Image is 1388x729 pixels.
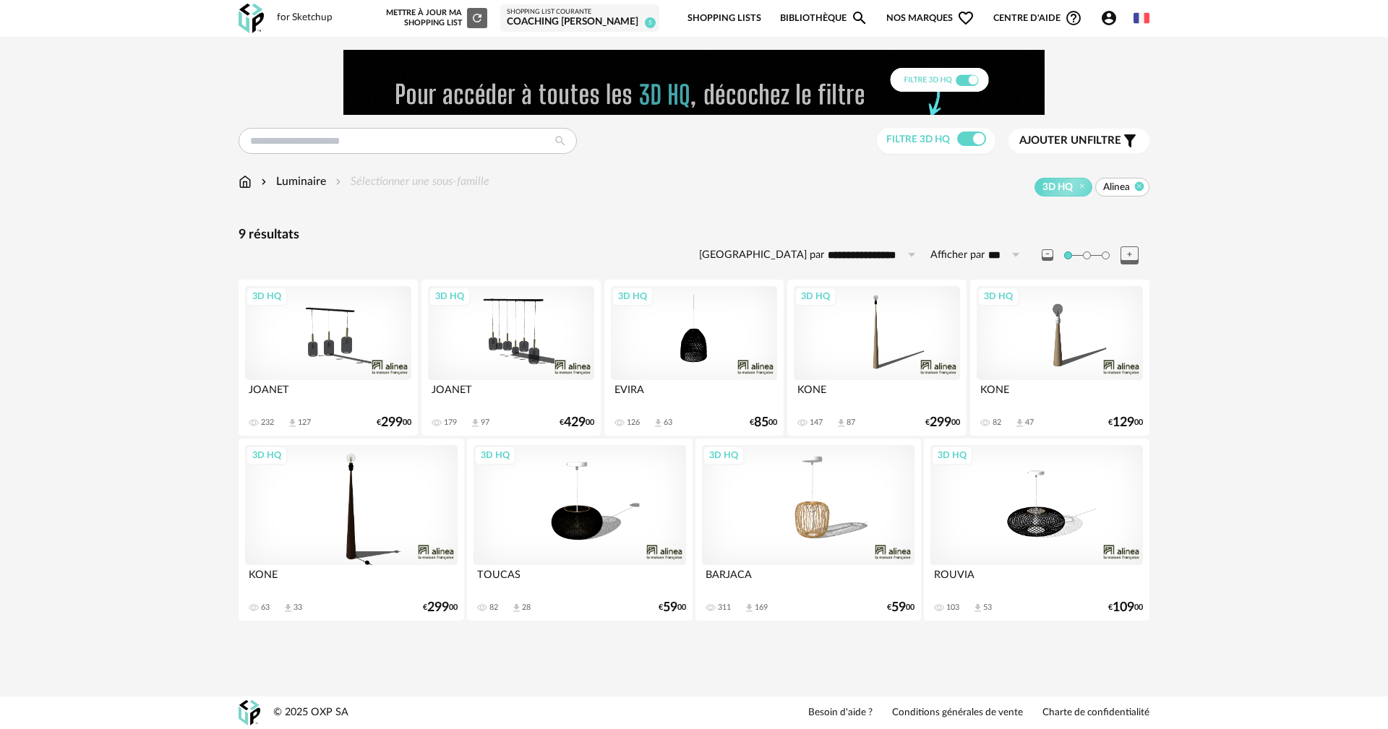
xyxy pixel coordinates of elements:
div: 63 [664,418,672,428]
span: Download icon [287,418,298,428]
span: 429 [564,418,586,428]
div: KONE [794,380,960,409]
span: Filtre 3D HQ [886,134,950,144]
div: © 2025 OXP SA [273,706,348,720]
div: 311 [718,603,731,613]
span: 5 [645,17,656,28]
div: JOANET [428,380,594,409]
div: 3D HQ [977,287,1019,306]
a: 3D HQ KONE 147 Download icon 87 €29900 [787,280,967,436]
div: 3D HQ [794,287,836,306]
img: OXP [239,4,264,33]
div: 103 [946,603,959,613]
div: for Sketchup [277,12,333,25]
div: 82 [489,603,498,613]
div: 47 [1025,418,1034,428]
span: 299 [930,418,951,428]
div: 147 [810,418,823,428]
label: [GEOGRAPHIC_DATA] par [699,249,824,262]
span: Alinea [1103,181,1130,194]
div: 28 [522,603,531,613]
span: Download icon [283,603,294,613]
div: 3D HQ [429,287,471,306]
div: 232 [261,418,274,428]
div: 82 [993,418,1001,428]
a: Conditions générales de vente [892,707,1023,720]
span: Download icon [972,603,983,613]
div: € 00 [377,418,411,428]
span: Heart Outline icon [957,9,974,27]
span: 59 [663,603,677,613]
span: 299 [381,418,403,428]
a: 3D HQ JOANET 232 Download icon 127 €29900 [239,280,418,436]
div: 3D HQ [246,287,288,306]
span: Refresh icon [471,14,484,22]
span: 109 [1113,603,1134,613]
div: 169 [755,603,768,613]
div: € 00 [925,418,960,428]
span: Download icon [836,418,847,428]
span: Ajouter un [1019,135,1087,146]
span: Download icon [653,418,664,428]
span: Centre d'aideHelp Circle Outline icon [993,9,1082,27]
div: ROUVIA [930,565,1143,594]
div: Coaching [PERSON_NAME] [507,16,653,29]
span: 299 [427,603,449,613]
div: KONE [245,565,458,594]
span: Help Circle Outline icon [1065,9,1082,27]
div: € 00 [1108,418,1143,428]
div: 9 résultats [239,227,1149,243]
span: Download icon [470,418,481,428]
img: FILTRE%20HQ%20NEW_V1%20(4).gif [343,50,1045,115]
img: fr [1134,10,1149,26]
span: Nos marques [886,1,974,35]
span: 85 [754,418,768,428]
div: Luminaire [258,173,326,190]
div: EVIRA [611,380,777,409]
span: Download icon [744,603,755,613]
div: 3D HQ [612,287,654,306]
div: BARJACA [702,565,914,594]
a: Shopping List courante Coaching [PERSON_NAME] 5 [507,8,653,29]
a: 3D HQ BARJACA 311 Download icon 169 €5900 [695,439,921,620]
div: € 00 [560,418,594,428]
span: Filter icon [1121,132,1139,150]
span: Magnify icon [851,9,868,27]
div: € 00 [659,603,686,613]
img: svg+xml;base64,PHN2ZyB3aWR0aD0iMTYiIGhlaWdodD0iMTciIHZpZXdCb3g9IjAgMCAxNiAxNyIgZmlsbD0ibm9uZSIgeG... [239,173,252,190]
button: Ajouter unfiltre Filter icon [1008,129,1149,153]
div: 3D HQ [931,446,973,465]
a: BibliothèqueMagnify icon [780,1,868,35]
span: 3D HQ [1042,181,1073,194]
div: € 00 [750,418,777,428]
div: 179 [444,418,457,428]
div: € 00 [1108,603,1143,613]
a: 3D HQ KONE 82 Download icon 47 €12900 [970,280,1149,436]
div: 126 [627,418,640,428]
span: Download icon [511,603,522,613]
span: Account Circle icon [1100,9,1118,27]
a: Besoin d'aide ? [808,707,873,720]
a: Shopping Lists [687,1,761,35]
div: 63 [261,603,270,613]
div: 87 [847,418,855,428]
div: 3D HQ [474,446,516,465]
div: JOANET [245,380,411,409]
div: TOUCAS [474,565,686,594]
span: 129 [1113,418,1134,428]
span: filtre [1019,134,1121,148]
div: Mettre à jour ma Shopping List [383,8,487,28]
span: Download icon [1014,418,1025,428]
div: KONE [977,380,1143,409]
a: 3D HQ JOANET 179 Download icon 97 €42900 [421,280,601,436]
div: € 00 [423,603,458,613]
div: € 00 [887,603,914,613]
div: 97 [481,418,489,428]
img: OXP [239,700,260,725]
div: 33 [294,603,302,613]
div: Shopping List courante [507,8,653,17]
a: 3D HQ TOUCAS 82 Download icon 28 €5900 [467,439,693,620]
a: 3D HQ ROUVIA 103 Download icon 53 €10900 [924,439,1149,620]
span: 59 [891,603,906,613]
label: Afficher par [930,249,985,262]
